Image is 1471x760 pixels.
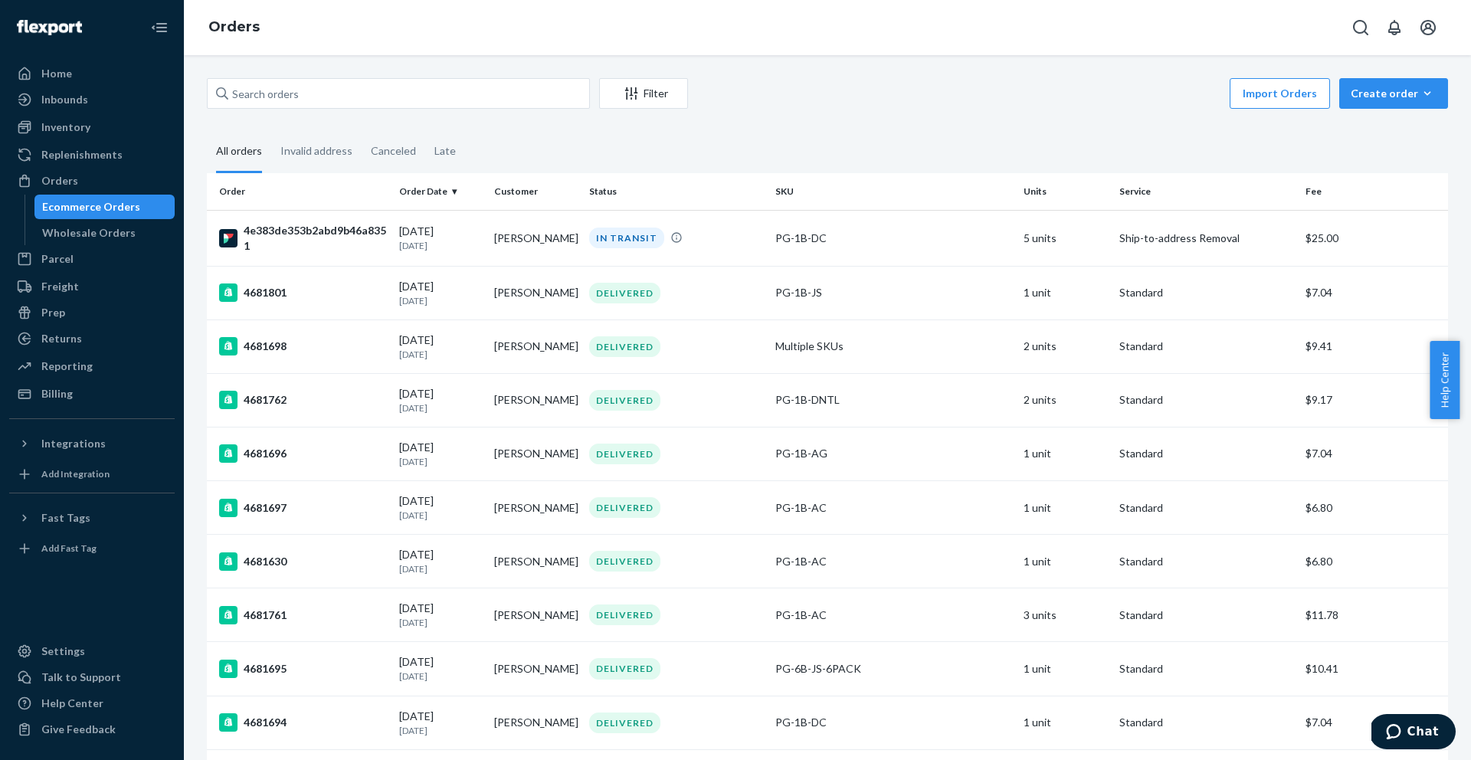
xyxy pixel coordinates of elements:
[1119,554,1293,569] p: Standard
[9,717,175,742] button: Give Feedback
[589,390,660,411] div: DELIVERED
[399,547,482,575] div: [DATE]
[9,247,175,271] a: Parcel
[488,319,583,373] td: [PERSON_NAME]
[589,336,660,357] div: DELIVERED
[17,20,82,35] img: Flexport logo
[488,588,583,642] td: [PERSON_NAME]
[9,536,175,561] a: Add Fast Tag
[775,715,1011,730] div: PG-1B-DC
[399,401,482,414] p: [DATE]
[219,660,387,678] div: 4681695
[1299,266,1448,319] td: $7.04
[41,722,116,737] div: Give Feedback
[399,670,482,683] p: [DATE]
[1299,173,1448,210] th: Fee
[9,382,175,406] a: Billing
[488,535,583,588] td: [PERSON_NAME]
[219,391,387,409] div: 4681762
[9,691,175,716] a: Help Center
[9,142,175,167] a: Replenishments
[1017,696,1112,749] td: 1 unit
[9,639,175,663] a: Settings
[1017,373,1112,427] td: 2 units
[399,440,482,468] div: [DATE]
[9,300,175,325] a: Prep
[207,78,590,109] input: Search orders
[589,551,660,572] div: DELIVERED
[1299,373,1448,427] td: $9.17
[1119,446,1293,461] p: Standard
[1371,714,1456,752] iframe: Opens a widget where you can chat to one of our agents
[589,283,660,303] div: DELIVERED
[1119,392,1293,408] p: Standard
[1119,661,1293,676] p: Standard
[488,481,583,535] td: [PERSON_NAME]
[399,332,482,361] div: [DATE]
[41,359,93,374] div: Reporting
[42,225,136,241] div: Wholesale Orders
[589,712,660,733] div: DELIVERED
[1299,642,1448,696] td: $10.41
[1299,481,1448,535] td: $6.80
[41,92,88,107] div: Inbounds
[589,604,660,625] div: DELIVERED
[775,285,1011,300] div: PG-1B-JS
[399,239,482,252] p: [DATE]
[399,294,482,307] p: [DATE]
[488,642,583,696] td: [PERSON_NAME]
[9,431,175,456] button: Integrations
[399,709,482,737] div: [DATE]
[1299,696,1448,749] td: $7.04
[1017,588,1112,642] td: 3 units
[399,224,482,252] div: [DATE]
[399,601,482,629] div: [DATE]
[589,497,660,518] div: DELIVERED
[1430,341,1460,419] button: Help Center
[1119,500,1293,516] p: Standard
[589,228,664,248] div: IN TRANSIT
[599,78,688,109] button: Filter
[9,61,175,86] a: Home
[41,305,65,320] div: Prep
[41,696,103,711] div: Help Center
[775,554,1011,569] div: PG-1B-AC
[434,131,456,171] div: Late
[488,696,583,749] td: [PERSON_NAME]
[41,644,85,659] div: Settings
[219,552,387,571] div: 4681630
[488,210,583,266] td: [PERSON_NAME]
[207,173,393,210] th: Order
[488,427,583,480] td: [PERSON_NAME]
[399,386,482,414] div: [DATE]
[1299,588,1448,642] td: $11.78
[41,251,74,267] div: Parcel
[219,283,387,302] div: 4681801
[144,12,175,43] button: Close Navigation
[775,500,1011,516] div: PG-1B-AC
[41,436,106,451] div: Integrations
[1119,715,1293,730] p: Standard
[34,221,175,245] a: Wholesale Orders
[41,120,90,135] div: Inventory
[399,562,482,575] p: [DATE]
[219,223,387,254] div: 4e383de353b2abd9b46a8351
[399,654,482,683] div: [DATE]
[1017,319,1112,373] td: 2 units
[208,18,260,35] a: Orders
[583,173,769,210] th: Status
[1351,86,1437,101] div: Create order
[1230,78,1330,109] button: Import Orders
[9,274,175,299] a: Freight
[219,444,387,463] div: 4681696
[216,131,262,173] div: All orders
[219,713,387,732] div: 4681694
[1017,481,1112,535] td: 1 unit
[219,337,387,355] div: 4681698
[1379,12,1410,43] button: Open notifications
[9,462,175,486] a: Add Integration
[41,173,78,188] div: Orders
[9,354,175,378] a: Reporting
[9,326,175,351] a: Returns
